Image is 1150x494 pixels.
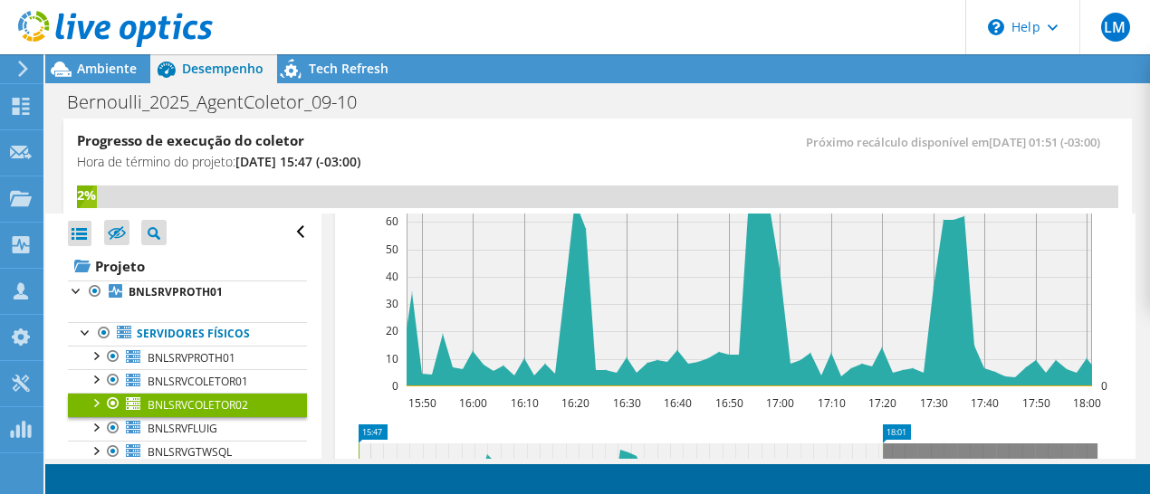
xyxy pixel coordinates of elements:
[182,60,264,77] span: Desempenho
[386,296,398,311] text: 30
[459,395,487,411] text: 16:00
[806,134,1109,150] span: Próximo recálculo disponível em
[613,395,641,411] text: 16:30
[1101,378,1107,394] text: 0
[77,152,360,172] h4: Hora de término do projeto:
[129,284,223,299] b: BNLSRVPROTH01
[68,346,307,369] a: BNLSRVPROTH01
[868,395,896,411] text: 17:20
[386,214,398,229] text: 60
[715,395,743,411] text: 16:50
[148,444,232,460] span: BNLSRVGTWSQL
[148,397,248,413] span: BNLSRVCOLETOR02
[971,395,999,411] text: 17:40
[68,393,307,416] a: BNLSRVCOLETOR02
[77,185,97,205] div: 2%
[386,269,398,284] text: 40
[148,374,248,389] span: BNLSRVCOLETOR01
[309,60,388,77] span: Tech Refresh
[68,417,307,441] a: BNLSRVFLUIG
[386,323,398,338] text: 20
[77,60,137,77] span: Ambiente
[408,395,436,411] text: 15:50
[920,395,948,411] text: 17:30
[561,395,589,411] text: 16:20
[68,252,307,280] a: Projeto
[148,350,235,366] span: BNLSRVPROTH01
[148,421,217,436] span: BNLSRVFLUIG
[766,395,794,411] text: 17:00
[1022,395,1050,411] text: 17:50
[59,92,385,112] h1: Bernoulli_2025_AgentColetor_09-10
[68,369,307,393] a: BNLSRVCOLETOR01
[68,441,307,464] a: BNLSRVGTWSQL
[386,242,398,257] text: 50
[664,395,692,411] text: 16:40
[235,153,360,170] span: [DATE] 15:47 (-03:00)
[68,280,307,304] a: BNLSRVPROTH01
[68,322,307,346] a: Servidores físicos
[392,378,398,394] text: 0
[386,351,398,366] text: 10
[818,395,846,411] text: 17:10
[511,395,539,411] text: 16:10
[989,134,1100,150] span: [DATE] 01:51 (-03:00)
[1073,395,1101,411] text: 18:00
[988,19,1004,35] svg: \n
[1101,13,1130,42] span: LM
